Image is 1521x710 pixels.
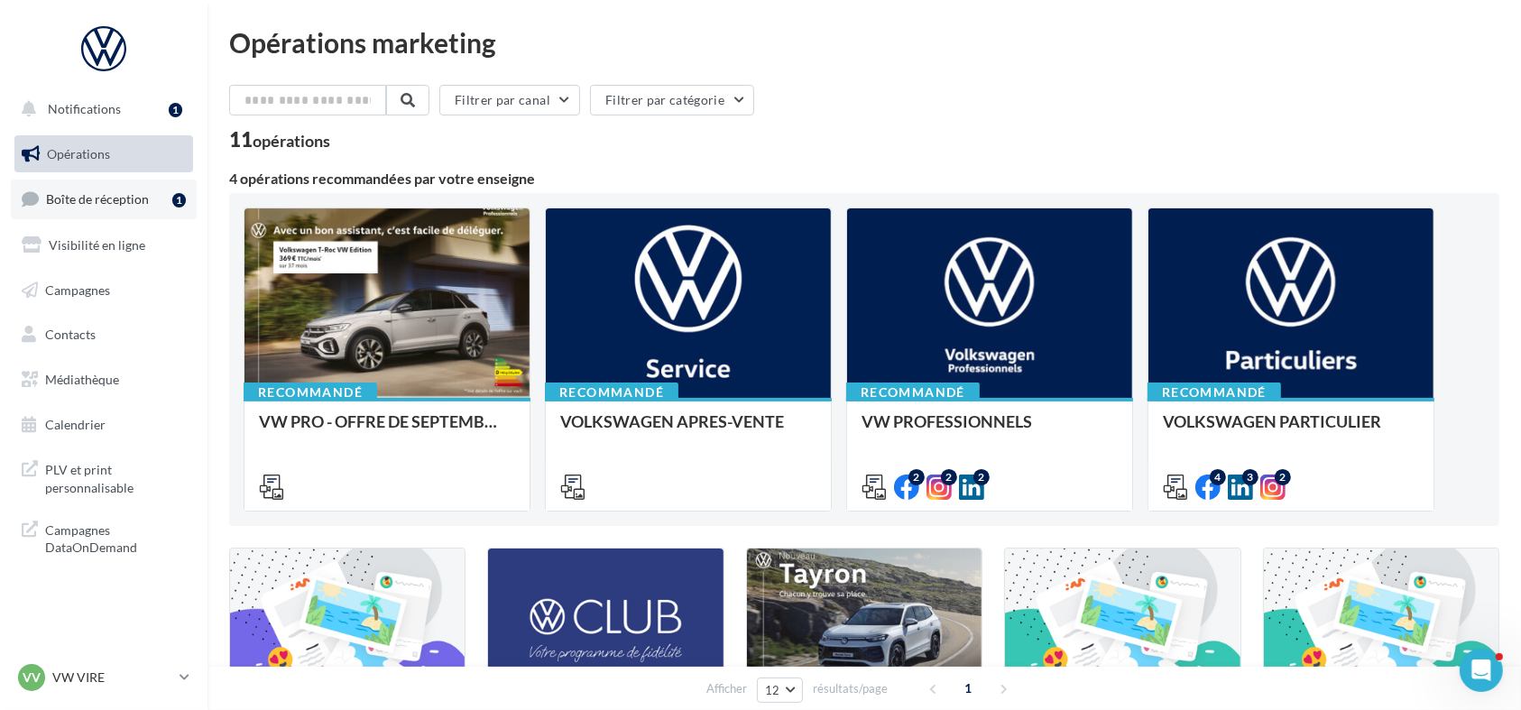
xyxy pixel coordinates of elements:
div: Recommandé [846,383,980,402]
button: Filtrer par catégorie [590,85,754,115]
div: VOLKSWAGEN APRES-VENTE [560,412,816,448]
button: 12 [757,678,803,703]
span: Afficher [706,680,747,697]
span: VV [23,669,41,687]
div: 2 [1275,469,1291,485]
div: 2 [941,469,957,485]
span: Visibilité en ligne [49,237,145,253]
span: Calendrier [45,417,106,432]
div: VW PRO - OFFRE DE SEPTEMBRE 25 [259,412,515,448]
div: Recommandé [244,383,377,402]
a: Calendrier [11,406,197,444]
span: Notifications [48,101,121,116]
span: Opérations [47,146,110,161]
div: 4 opérations recommandées par votre enseigne [229,171,1499,186]
a: Campagnes [11,272,197,309]
div: 3 [1242,469,1258,485]
div: 11 [229,130,330,150]
div: VW PROFESSIONNELS [862,412,1118,448]
button: Filtrer par canal [439,85,580,115]
a: Campagnes DataOnDemand [11,511,197,564]
span: résultats/page [813,680,888,697]
a: Opérations [11,135,197,173]
span: Médiathèque [45,372,119,387]
a: Visibilité en ligne [11,226,197,264]
span: Boîte de réception [46,191,149,207]
span: 12 [765,683,780,697]
span: Contacts [45,327,96,342]
div: Opérations marketing [229,29,1499,56]
a: Contacts [11,316,197,354]
span: PLV et print personnalisable [45,457,186,496]
div: 1 [169,103,182,117]
div: Recommandé [1148,383,1281,402]
p: VW VIRE [52,669,172,687]
div: 4 [1210,469,1226,485]
div: Recommandé [545,383,678,402]
span: Campagnes DataOnDemand [45,518,186,557]
a: Médiathèque [11,361,197,399]
a: VV VW VIRE [14,660,193,695]
button: Notifications 1 [11,90,189,128]
div: 1 [172,193,186,207]
span: Campagnes [45,281,110,297]
span: 1 [954,674,983,703]
iframe: Intercom live chat [1460,649,1503,692]
div: VOLKSWAGEN PARTICULIER [1163,412,1419,448]
a: Boîte de réception1 [11,180,197,218]
a: PLV et print personnalisable [11,450,197,503]
div: 2 [973,469,990,485]
div: opérations [253,133,330,149]
div: 2 [908,469,925,485]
